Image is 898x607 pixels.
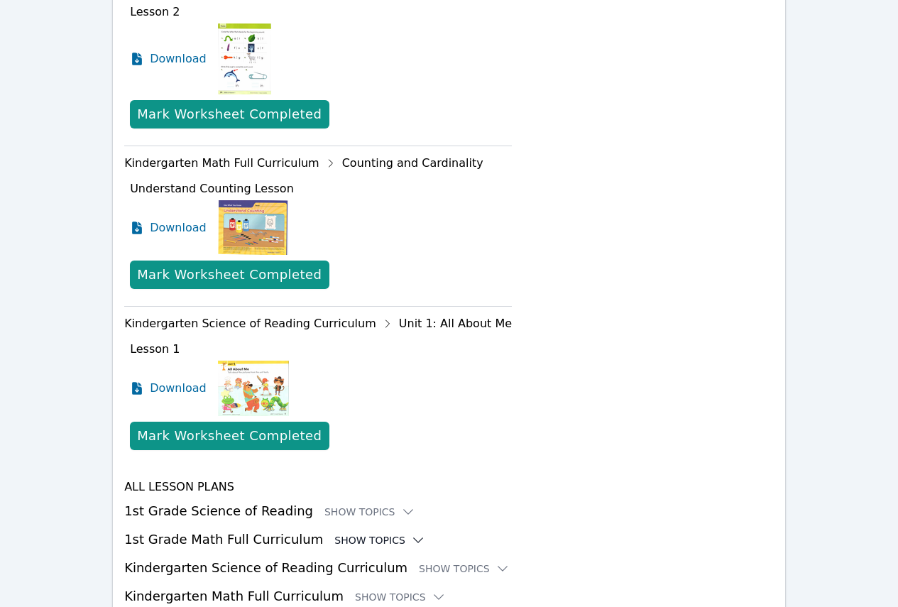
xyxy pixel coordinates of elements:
[124,479,774,496] h4: All Lesson Plans
[130,342,180,356] span: Lesson 1
[150,380,207,397] span: Download
[124,312,512,335] div: Kindergarten Science of Reading Curriculum Unit 1: All About Me
[137,104,322,124] div: Mark Worksheet Completed
[124,501,774,521] h3: 1st Grade Science of Reading
[355,590,446,604] button: Show Topics
[218,200,289,255] img: Understand Counting Lesson
[137,426,322,446] div: Mark Worksheet Completed
[218,23,271,94] img: Lesson 2
[130,422,329,450] button: Mark Worksheet Completed
[130,182,294,195] span: Understand Counting Lesson
[150,50,207,67] span: Download
[130,361,207,416] a: Download
[124,530,774,549] h3: 1st Grade Math Full Curriculum
[130,200,207,255] a: Download
[218,361,289,416] img: Lesson 1
[334,533,425,547] button: Show Topics
[130,23,207,94] a: Download
[419,562,510,576] button: Show Topics
[124,558,774,578] h3: Kindergarten Science of Reading Curriculum
[130,100,329,128] button: Mark Worksheet Completed
[130,5,180,18] span: Lesson 2
[124,152,512,175] div: Kindergarten Math Full Curriculum Counting and Cardinality
[124,586,774,606] h3: Kindergarten Math Full Curriculum
[150,219,207,236] span: Download
[137,265,322,285] div: Mark Worksheet Completed
[324,505,415,519] button: Show Topics
[130,261,329,289] button: Mark Worksheet Completed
